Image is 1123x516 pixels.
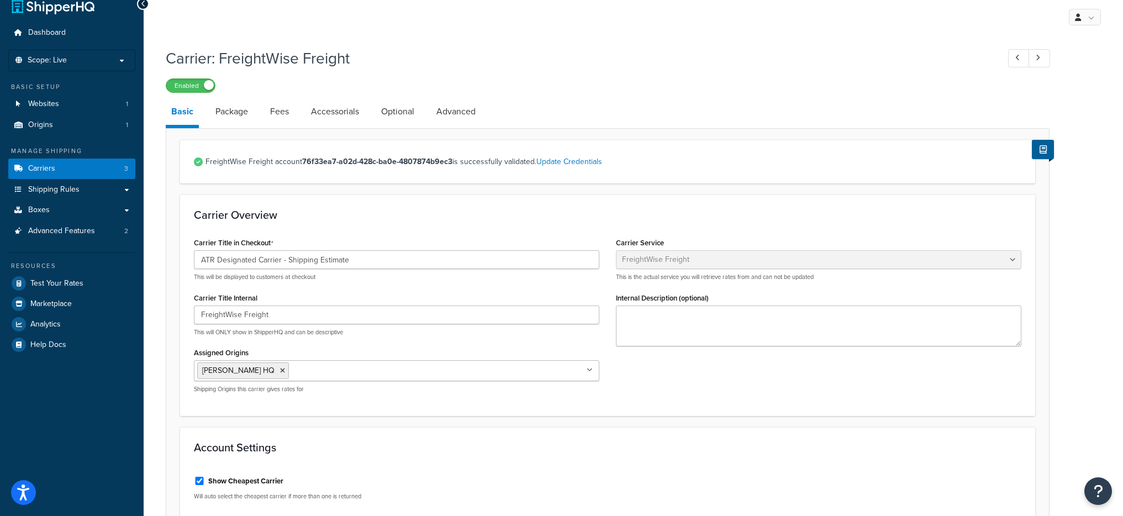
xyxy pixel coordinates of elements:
span: Test Your Rates [30,279,83,288]
li: Origins [8,115,135,135]
a: Advanced [431,98,481,125]
span: Marketplace [30,299,72,309]
span: Websites [28,99,59,109]
a: Advanced Features2 [8,221,135,241]
p: This will be displayed to customers at checkout [194,273,599,281]
a: Analytics [8,314,135,334]
a: Origins1 [8,115,135,135]
span: Scope: Live [28,56,67,65]
label: Carrier Title Internal [194,294,257,302]
li: Carriers [8,159,135,179]
span: Advanced Features [28,227,95,236]
div: Basic Setup [8,82,135,92]
a: Marketplace [8,294,135,314]
label: Carrier Title in Checkout [194,239,273,248]
a: Basic [166,98,199,128]
a: Boxes [8,200,135,220]
label: Enabled [166,79,215,92]
span: Dashboard [28,28,66,38]
div: Resources [8,261,135,271]
label: Internal Description (optional) [616,294,709,302]
p: Shipping Origins this carrier gives rates for [194,385,599,393]
a: Websites1 [8,94,135,114]
a: Help Docs [8,335,135,355]
h1: Carrier: FreightWise Freight [166,48,988,69]
a: Fees [265,98,294,125]
a: Shipping Rules [8,180,135,200]
span: Shipping Rules [28,185,80,194]
span: FreightWise Freight account is successfully validated. [205,154,1021,170]
a: Optional [376,98,420,125]
div: Manage Shipping [8,146,135,156]
span: Analytics [30,320,61,329]
button: Show Help Docs [1032,140,1054,159]
a: Carriers3 [8,159,135,179]
label: Carrier Service [616,239,664,247]
h3: Carrier Overview [194,209,1021,221]
span: 2 [124,227,128,236]
a: Next Record [1029,49,1050,67]
span: Help Docs [30,340,66,350]
button: Open Resource Center [1084,477,1112,505]
li: Advanced Features [8,221,135,241]
label: Assigned Origins [194,349,249,357]
label: Show Cheapest Carrier [208,476,283,486]
p: This will ONLY show in ShipperHQ and can be descriptive [194,328,599,336]
a: Update Credentials [536,156,602,167]
span: Origins [28,120,53,130]
strong: 76f33ea7-a02d-428c-ba0e-4807874b9ec3 [302,156,452,167]
span: 3 [124,164,128,173]
a: Accessorials [305,98,365,125]
span: 1 [126,99,128,109]
span: Boxes [28,206,50,215]
li: Websites [8,94,135,114]
span: Carriers [28,164,55,173]
p: Will auto select the cheapest carrier if more than one is returned [194,492,599,501]
a: Dashboard [8,23,135,43]
span: 1 [126,120,128,130]
p: This is the actual service you will retrieve rates from and can not be updated [616,273,1021,281]
h3: Account Settings [194,441,1021,454]
span: [PERSON_NAME] HQ [202,365,275,376]
a: Test Your Rates [8,273,135,293]
a: Previous Record [1008,49,1030,67]
a: Package [210,98,254,125]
